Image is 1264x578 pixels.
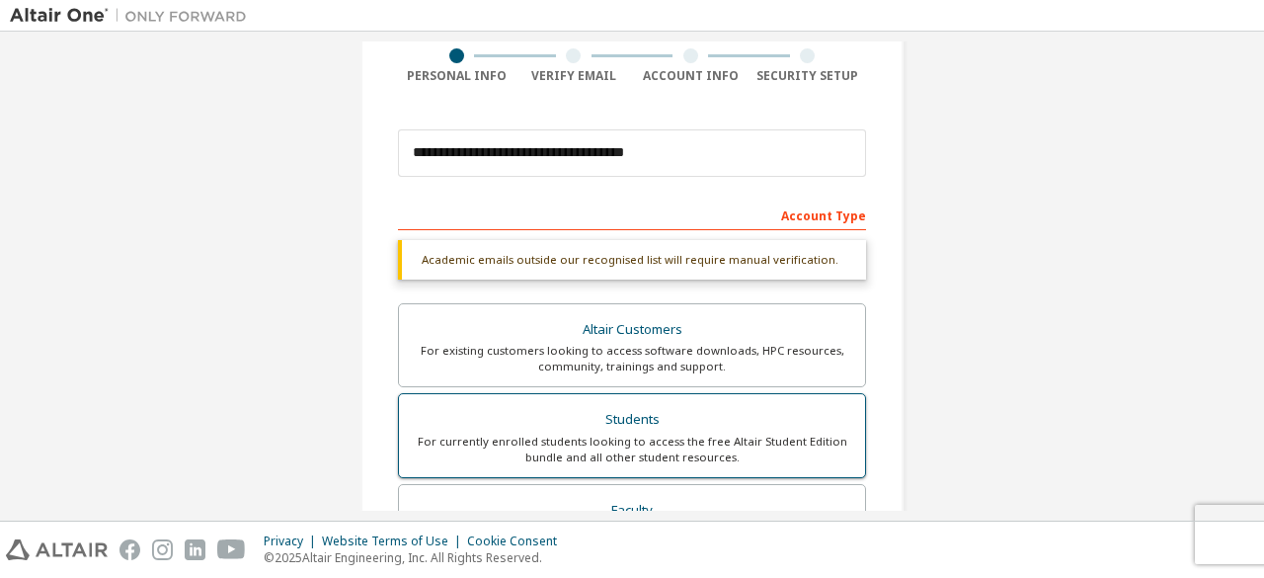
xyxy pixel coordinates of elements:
[264,534,322,549] div: Privacy
[398,68,515,84] div: Personal Info
[264,549,569,566] p: © 2025 Altair Engineering, Inc. All Rights Reserved.
[411,316,853,344] div: Altair Customers
[515,68,633,84] div: Verify Email
[6,539,108,560] img: altair_logo.svg
[411,406,853,434] div: Students
[411,497,853,525] div: Faculty
[398,240,866,280] div: Academic emails outside our recognised list will require manual verification.
[217,539,246,560] img: youtube.svg
[185,539,205,560] img: linkedin.svg
[119,539,140,560] img: facebook.svg
[632,68,750,84] div: Account Info
[398,199,866,230] div: Account Type
[411,343,853,374] div: For existing customers looking to access software downloads, HPC resources, community, trainings ...
[322,534,467,549] div: Website Terms of Use
[10,6,257,26] img: Altair One
[467,534,569,549] div: Cookie Consent
[750,68,867,84] div: Security Setup
[411,434,853,465] div: For currently enrolled students looking to access the free Altair Student Edition bundle and all ...
[152,539,173,560] img: instagram.svg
